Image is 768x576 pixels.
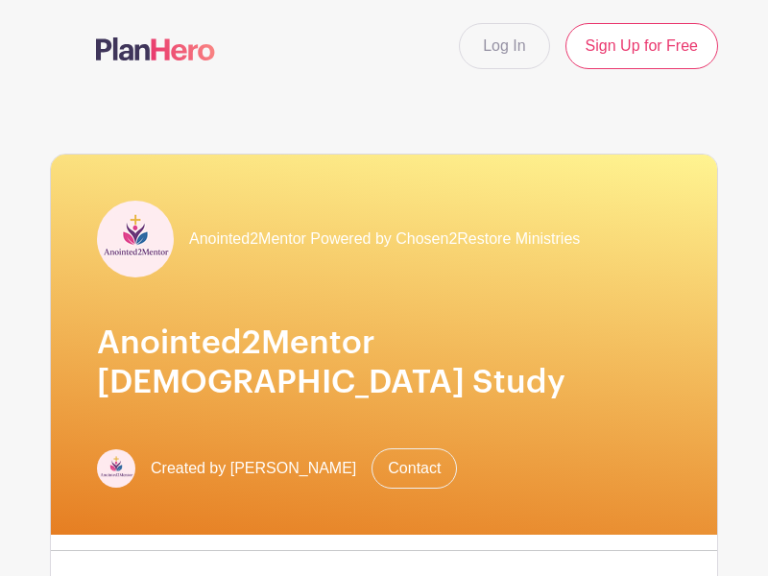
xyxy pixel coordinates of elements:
[97,201,174,277] img: file_00000000866461f4a6ce586c1d6b3f11.png
[189,228,580,251] span: Anointed2Mentor Powered by Chosen2Restore Ministries
[97,449,135,488] img: file_00000000866461f4a6ce586c1d6b3f11.png
[459,23,549,69] a: Log In
[151,457,356,480] span: Created by [PERSON_NAME]
[96,37,215,60] img: logo-507f7623f17ff9eddc593b1ce0a138ce2505c220e1c5a4e2b4648c50719b7d32.svg
[97,324,671,402] h1: Anointed2Mentor [DEMOGRAPHIC_DATA] Study
[372,448,457,489] a: Contact
[565,23,718,69] a: Sign Up for Free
